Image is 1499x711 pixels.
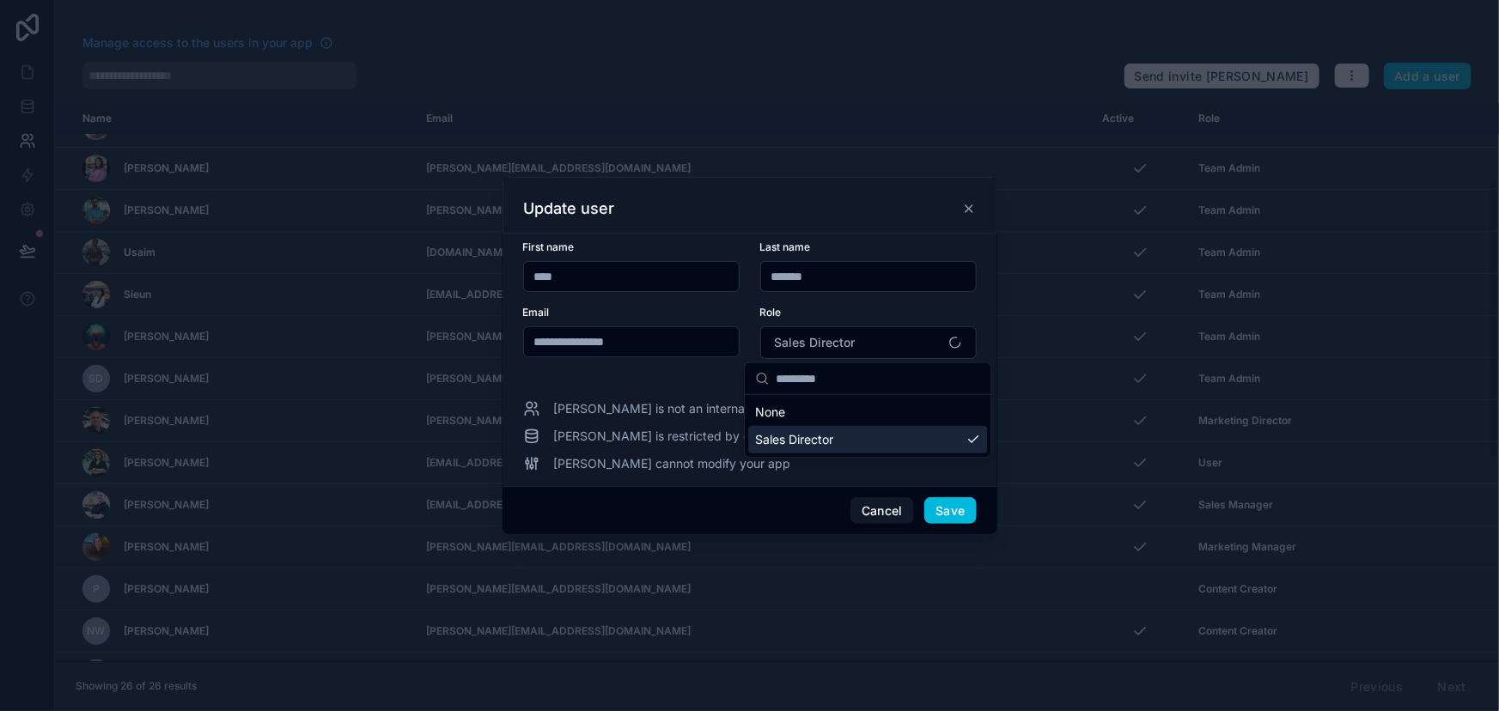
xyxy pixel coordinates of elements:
button: Cancel [850,497,914,525]
div: Suggestions [745,395,990,457]
span: Sales Director [755,431,833,448]
button: Select Button [760,326,977,359]
span: [PERSON_NAME] cannot modify your app [554,455,791,472]
button: Save [924,497,976,525]
span: Email [523,306,550,319]
h3: Update user [524,198,615,219]
span: Role [760,306,782,319]
span: [PERSON_NAME] is not an internal team member [554,400,830,417]
span: [PERSON_NAME] is restricted by data permissions [554,428,839,445]
span: Sales Director [775,334,856,351]
div: None [748,398,987,426]
span: First name [523,240,575,253]
span: Last name [760,240,811,253]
